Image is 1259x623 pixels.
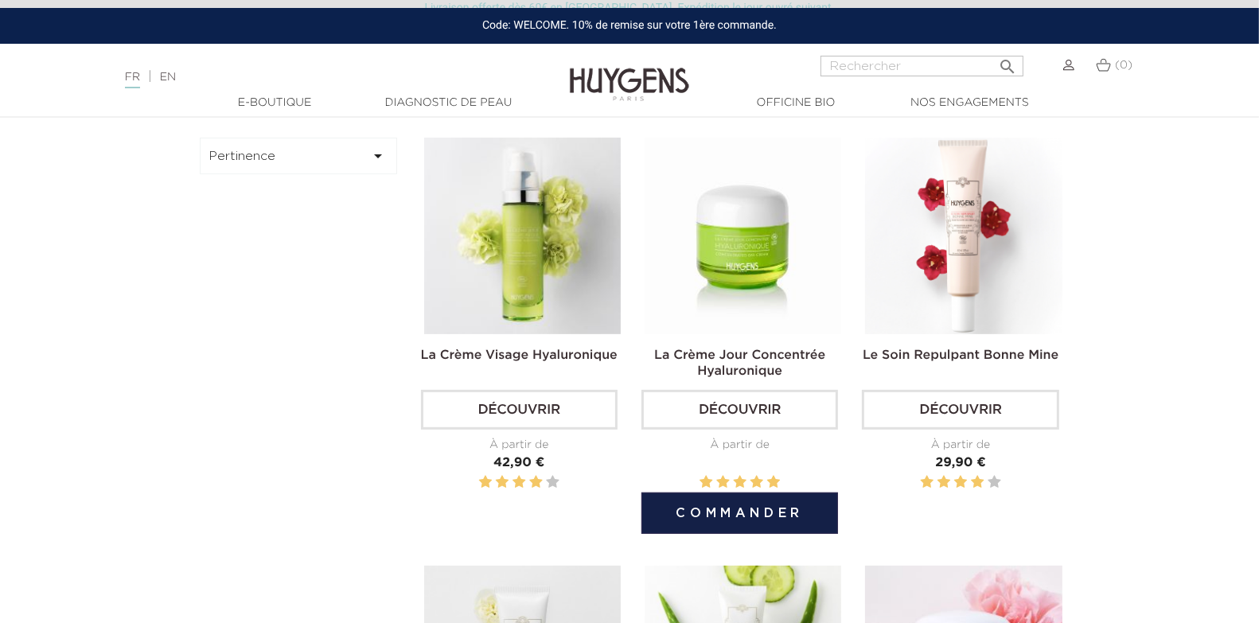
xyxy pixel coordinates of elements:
a: Découvrir [641,390,838,430]
label: 2 [716,473,729,493]
label: 4 [971,473,984,493]
a: Diagnostic de peau [368,95,528,111]
button:  [993,51,1022,72]
button: Commander [641,493,838,534]
a: EN [160,72,176,83]
a: FR [125,72,140,88]
img: La Crème Visage Hyaluronique [424,138,621,334]
a: Le Soin Repulpant Bonne Mine [863,349,1058,362]
div: À partir de [421,437,618,454]
a: Découvrir [421,390,618,430]
label: 5 [767,473,780,493]
input: Rechercher [820,56,1023,76]
label: 4 [529,473,542,493]
span: 29,90 € [935,457,986,469]
label: 1 [479,473,492,493]
label: 2 [937,473,950,493]
a: E-Boutique [195,95,354,111]
a: Découvrir [862,390,1058,430]
label: 3 [954,473,967,493]
a: La Crème Jour Concentrée Hyaluronique [654,349,825,378]
label: 5 [988,473,1000,493]
i:  [998,53,1017,72]
span: 42,90 € [493,457,544,469]
i:  [369,146,388,165]
label: 1 [921,473,934,493]
div: À partir de [641,437,838,454]
a: Officine Bio [716,95,875,111]
div: À partir de [862,437,1058,454]
label: 2 [496,473,509,493]
label: 5 [546,473,559,493]
a: Nos engagements [890,95,1049,111]
img: Huygens [570,42,689,103]
label: 3 [734,473,746,493]
button: Pertinence [200,138,397,174]
label: 4 [750,473,763,493]
div: | [117,68,513,87]
label: 1 [700,473,712,493]
a: La Crème Visage Hyaluronique [421,349,618,362]
label: 3 [513,473,525,493]
img: Le Soin Repulpant Bonne Mine [865,138,1062,334]
span: (0) [1115,60,1132,71]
